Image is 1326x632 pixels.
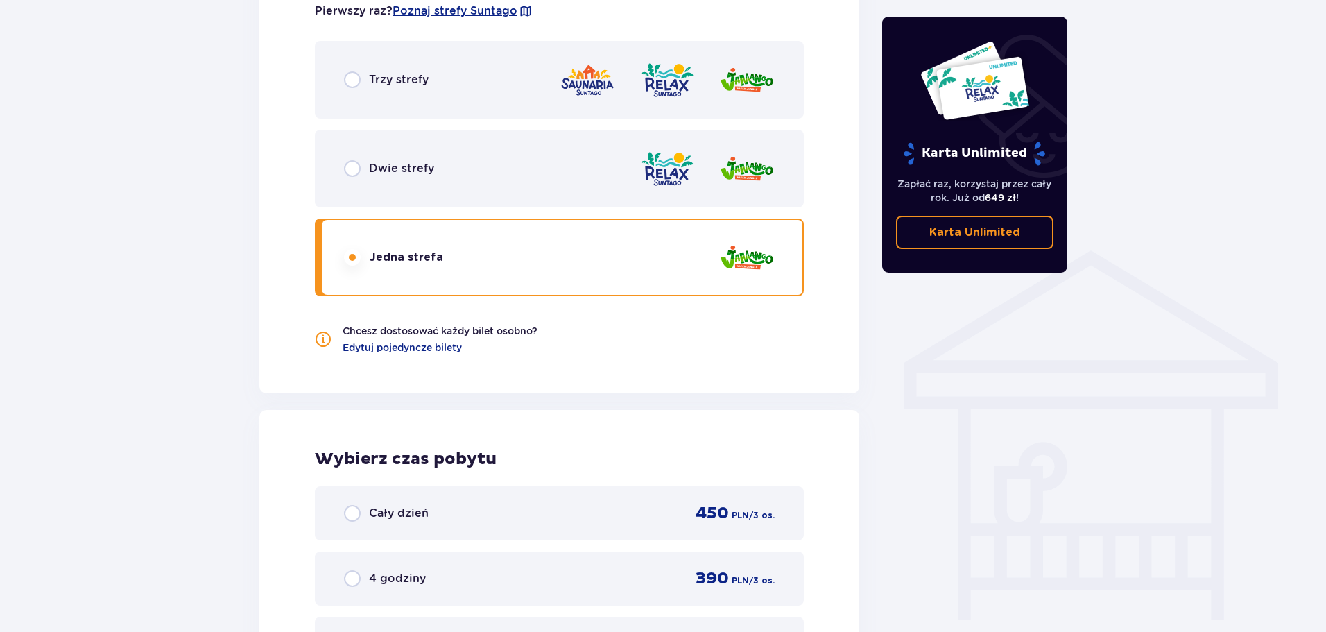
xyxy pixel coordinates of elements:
[369,161,434,176] p: Dwie strefy
[749,574,775,587] p: / 3 os.
[369,72,429,87] p: Trzy strefy
[902,142,1047,166] p: Karta Unlimited
[749,509,775,522] p: / 3 os.
[315,449,804,470] p: Wybierz czas pobytu
[315,3,533,19] p: Pierwszy raz?
[896,216,1054,249] a: Karta Unlimited
[696,503,729,524] p: 450
[719,60,775,100] img: zone logo
[985,192,1016,203] span: 649 zł
[732,509,749,522] p: PLN
[393,3,517,19] a: Poznaj strefy Suntago
[719,149,775,189] img: zone logo
[896,177,1054,205] p: Zapłać raz, korzystaj przez cały rok. Już od !
[343,341,462,355] a: Edytuj pojedyncze bilety
[719,238,775,277] img: zone logo
[639,149,695,189] img: zone logo
[369,250,443,265] p: Jedna strefa
[696,568,729,589] p: 390
[369,571,426,586] p: 4 godziny
[732,574,749,587] p: PLN
[560,60,615,100] img: zone logo
[343,324,537,338] p: Chcesz dostosować każdy bilet osobno?
[929,225,1020,240] p: Karta Unlimited
[369,506,429,521] p: Cały dzień
[639,60,695,100] img: zone logo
